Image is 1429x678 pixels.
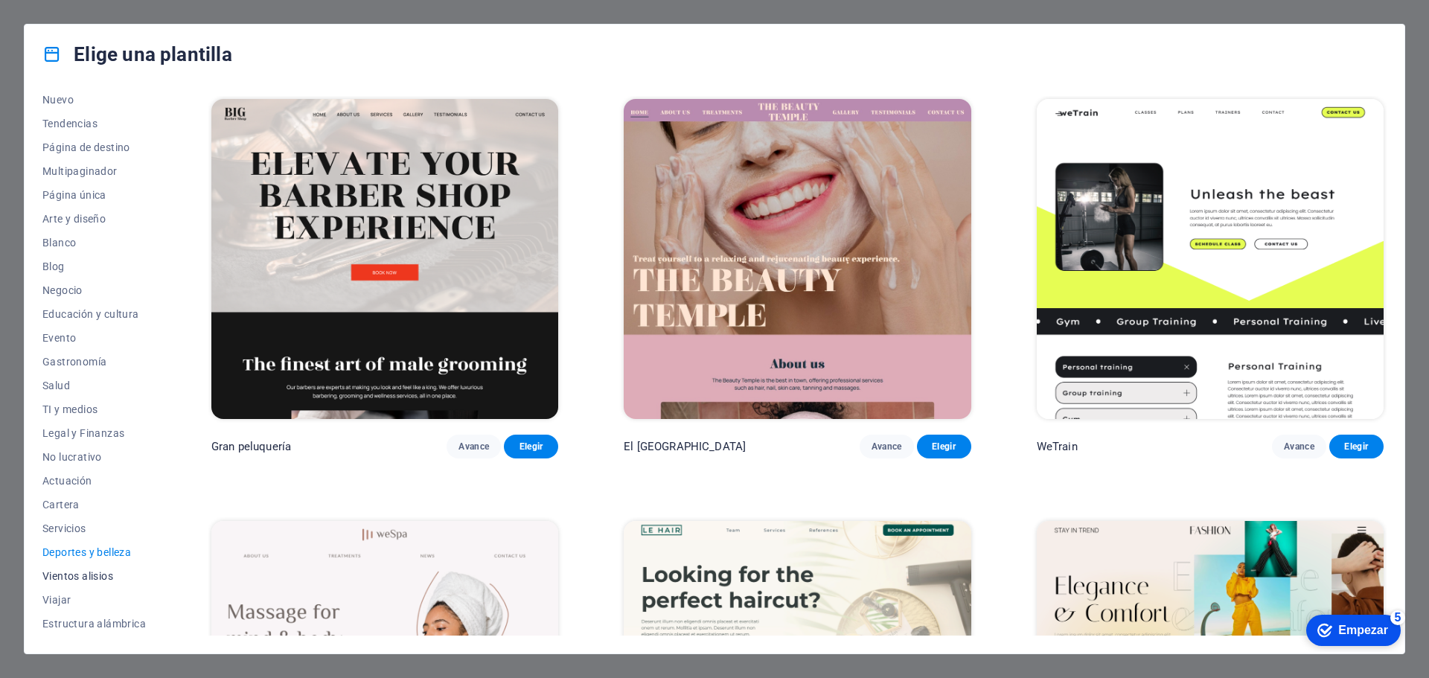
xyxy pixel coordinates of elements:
button: Educación y cultura [42,302,146,326]
font: Viajar [42,594,71,606]
font: TI y medios [42,403,97,415]
div: Empezar Quedan 5 elementos, 0 % completado [7,7,102,39]
button: Actuación [42,469,146,493]
button: Legal y Finanzas [42,421,146,445]
font: Nuevo [42,94,74,106]
button: Arte y diseño [42,207,146,231]
button: Avance [1272,435,1326,458]
button: Viajar [42,588,146,612]
font: Empezar [39,16,89,29]
button: Elegir [1329,435,1384,458]
button: Elegir [917,435,971,458]
font: Avance [872,441,902,452]
button: Avance [860,435,914,458]
font: Elige una plantilla [74,43,232,65]
button: No lucrativo [42,445,146,469]
font: Avance [458,441,489,452]
font: No lucrativo [42,451,102,463]
font: Legal y Finanzas [42,427,124,439]
button: Multipaginador [42,159,146,183]
font: Gastronomía [42,356,106,368]
button: TI y medios [42,397,146,421]
font: Evento [42,332,76,344]
button: Estructura alámbrica [42,612,146,636]
font: Cartera [42,499,80,511]
button: Vientos alisios [42,564,146,588]
font: Elegir [520,441,543,452]
font: Negocio [42,284,83,296]
font: Blog [42,260,65,272]
font: 5 [96,4,103,16]
button: Negocio [42,278,146,302]
font: Estructura alámbrica [42,618,146,630]
button: Elegir [504,435,558,458]
img: El Templo de la Belleza [624,99,971,419]
button: Salud [42,374,146,397]
button: Página única [42,183,146,207]
font: Elegir [932,441,956,452]
font: El [GEOGRAPHIC_DATA] [624,440,746,453]
button: Servicios [42,517,146,540]
font: Blanco [42,237,76,249]
font: Multipaginador [42,165,118,177]
font: Página de destino [42,141,130,153]
font: Salud [42,380,70,391]
button: Avance [447,435,501,458]
font: Vientos alisios [42,570,113,582]
font: Educación y cultura [42,308,139,320]
button: Cartera [42,493,146,517]
img: Gran peluquería [211,99,558,419]
button: Gastronomía [42,350,146,374]
button: Tendencias [42,112,146,135]
font: Avance [1284,441,1314,452]
font: Elegir [1344,441,1368,452]
img: WeTrain [1037,99,1384,419]
font: Deportes y belleza [42,546,131,558]
font: Tendencias [42,118,97,129]
font: Arte y diseño [42,213,106,225]
font: Servicios [42,522,86,534]
button: Página de destino [42,135,146,159]
button: Evento [42,326,146,350]
button: Blog [42,255,146,278]
font: Actuación [42,475,92,487]
button: Nuevo [42,88,146,112]
font: Página única [42,189,106,201]
button: Blanco [42,231,146,255]
button: Deportes y belleza [42,540,146,564]
font: WeTrain [1037,440,1078,453]
font: Gran peluquería [211,440,291,453]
